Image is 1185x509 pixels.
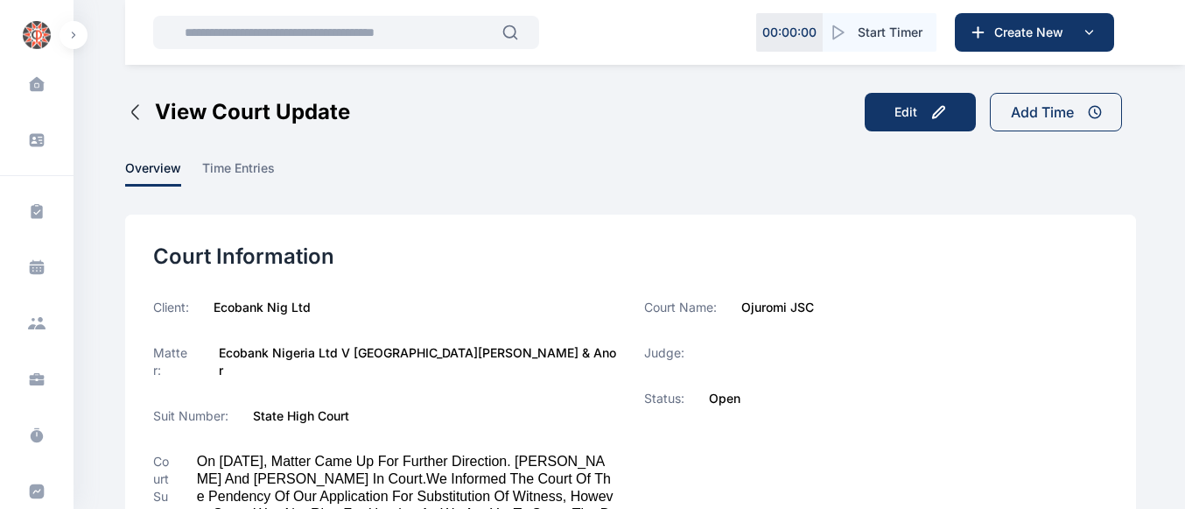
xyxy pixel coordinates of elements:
[125,98,350,126] button: View Court Update
[858,24,922,41] span: Start Timer
[865,93,976,131] button: Edit
[762,24,817,41] p: 00 : 00 : 00
[153,407,228,425] label: Suit Number:
[125,159,181,187] span: overview
[153,344,195,379] label: Matter:
[155,98,350,126] span: View Court Update
[644,299,717,316] label: Court Name:
[987,24,1078,41] span: Create New
[894,103,917,121] div: Edit
[823,13,936,52] button: Start Timer
[214,299,311,316] label: Ecobank Nig Ltd
[990,93,1122,131] button: Add Time
[219,344,616,379] label: Ecobank Nigeria Ltd V [GEOGRAPHIC_DATA][PERSON_NAME] & Anor
[741,299,814,316] label: Ojuromi JSC
[1011,102,1074,123] div: Add Time
[197,454,606,486] span: On [DATE], matter came up for further direction. [PERSON_NAME] and [PERSON_NAME] in court.
[202,159,296,187] a: time entries
[644,344,684,362] label: Judge:
[253,407,349,425] label: State High Court
[202,159,275,187] span: time entries
[955,13,1114,52] button: Create New
[709,390,740,407] label: Open
[153,299,189,316] label: Client:
[153,243,1108,271] div: Court Information
[644,390,684,407] label: Status:
[125,159,202,187] a: overview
